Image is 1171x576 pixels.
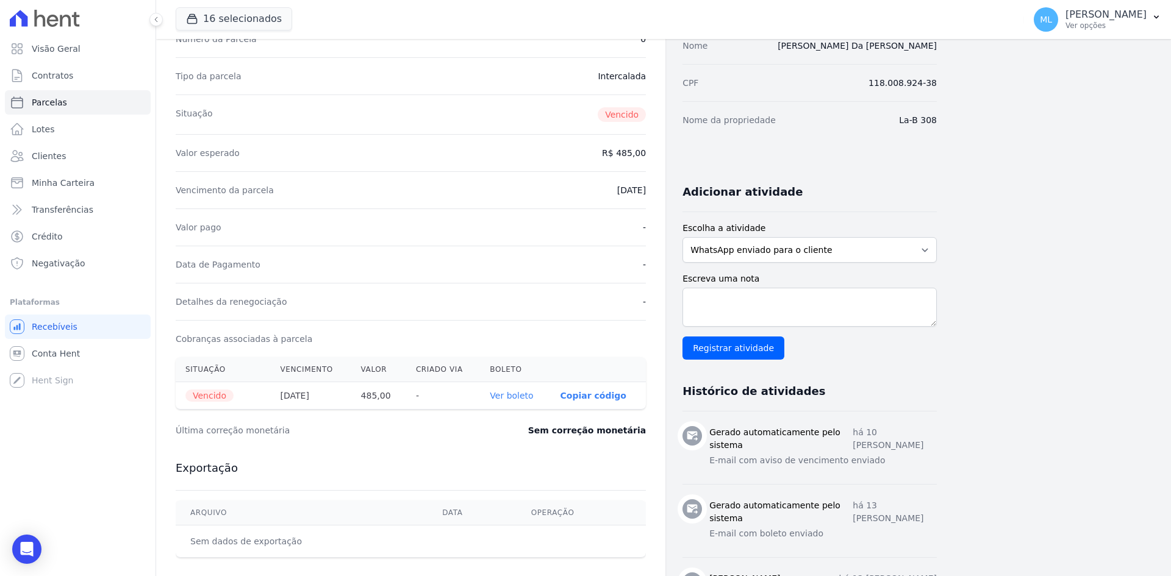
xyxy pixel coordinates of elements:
a: Lotes [5,117,151,141]
a: Conta Hent [5,341,151,366]
td: Sem dados de exportação [176,525,428,558]
span: Vencido [185,389,234,402]
a: Negativação [5,251,151,276]
a: Visão Geral [5,37,151,61]
a: Clientes [5,144,151,168]
dt: Valor esperado [176,147,240,159]
span: Parcelas [32,96,67,108]
span: Recebíveis [32,321,77,333]
dd: - [643,258,646,271]
th: 485,00 [351,382,406,410]
dt: Cobranças associadas à parcela [176,333,312,345]
input: Registrar atividade [682,336,784,360]
span: Conta Hent [32,347,80,360]
dd: - [643,221,646,233]
p: há 10 [PERSON_NAME] [853,426,937,452]
dt: Nome da propriedade [682,114,776,126]
dd: R$ 485,00 [602,147,646,159]
div: Plataformas [10,295,146,310]
p: E-mail com aviso de vencimento enviado [709,454,937,467]
h3: Gerado automaticamente pelo sistema [709,426,853,452]
th: - [406,382,480,410]
span: Vencido [598,107,646,122]
dd: Intercalada [598,70,646,82]
p: [PERSON_NAME] [1065,9,1147,21]
span: Contratos [32,69,73,82]
p: Ver opções [1065,21,1147,30]
th: Operação [517,500,646,525]
dt: CPF [682,77,698,89]
button: 16 selecionados [176,7,292,30]
dt: Situação [176,107,213,122]
dd: La-B 308 [899,114,937,126]
dd: 118.008.924-38 [868,77,937,89]
th: Situação [176,357,271,382]
h3: Exportação [176,461,646,475]
th: Valor [351,357,406,382]
a: Crédito [5,224,151,249]
a: Parcelas [5,90,151,115]
dd: Sem correção monetária [528,424,646,436]
a: [PERSON_NAME] Da [PERSON_NAME] [778,41,937,51]
h3: Histórico de atividades [682,384,825,399]
p: há 13 [PERSON_NAME] [853,499,937,525]
button: ML [PERSON_NAME] Ver opções [1024,2,1171,37]
th: [DATE] [271,382,351,410]
span: Transferências [32,204,93,216]
label: Escolha a atividade [682,222,937,235]
span: Negativação [32,257,85,269]
dt: Tipo da parcela [176,70,242,82]
span: Minha Carteira [32,177,95,189]
a: Ver boleto [490,391,533,400]
th: Boleto [480,357,550,382]
a: Minha Carteira [5,171,151,195]
th: Data [428,500,516,525]
dd: [DATE] [617,184,646,196]
h3: Adicionar atividade [682,185,803,199]
div: Open Intercom Messenger [12,535,41,564]
span: Crédito [32,230,63,243]
a: Contratos [5,63,151,88]
span: Clientes [32,150,66,162]
dt: Valor pago [176,221,221,233]
span: Visão Geral [32,43,81,55]
dt: Detalhes da renegociação [176,296,287,308]
span: ML [1040,15,1052,24]
th: Vencimento [271,357,351,382]
dt: Vencimento da parcela [176,184,274,196]
a: Recebíveis [5,315,151,339]
dt: Última correção monetária [176,424,454,436]
button: Copiar código [560,391,626,400]
dt: Nome [682,40,707,52]
dd: - [643,296,646,308]
th: Criado via [406,357,480,382]
span: Lotes [32,123,55,135]
p: E-mail com boleto enviado [709,527,937,540]
label: Escreva uma nota [682,272,937,285]
h3: Gerado automaticamente pelo sistema [709,499,853,525]
dt: Data de Pagamento [176,258,260,271]
th: Arquivo [176,500,428,525]
a: Transferências [5,197,151,222]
